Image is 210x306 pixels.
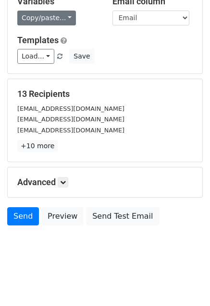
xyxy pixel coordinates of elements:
[17,177,193,188] h5: Advanced
[69,49,94,64] button: Save
[17,89,193,99] h5: 13 Recipients
[17,35,59,45] a: Templates
[17,127,124,134] small: [EMAIL_ADDRESS][DOMAIN_NAME]
[17,140,58,152] a: +10 more
[17,116,124,123] small: [EMAIL_ADDRESS][DOMAIN_NAME]
[41,207,84,225] a: Preview
[17,105,124,112] small: [EMAIL_ADDRESS][DOMAIN_NAME]
[17,49,54,64] a: Load...
[7,207,39,225] a: Send
[17,11,76,25] a: Copy/paste...
[162,260,210,306] iframe: Chat Widget
[86,207,159,225] a: Send Test Email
